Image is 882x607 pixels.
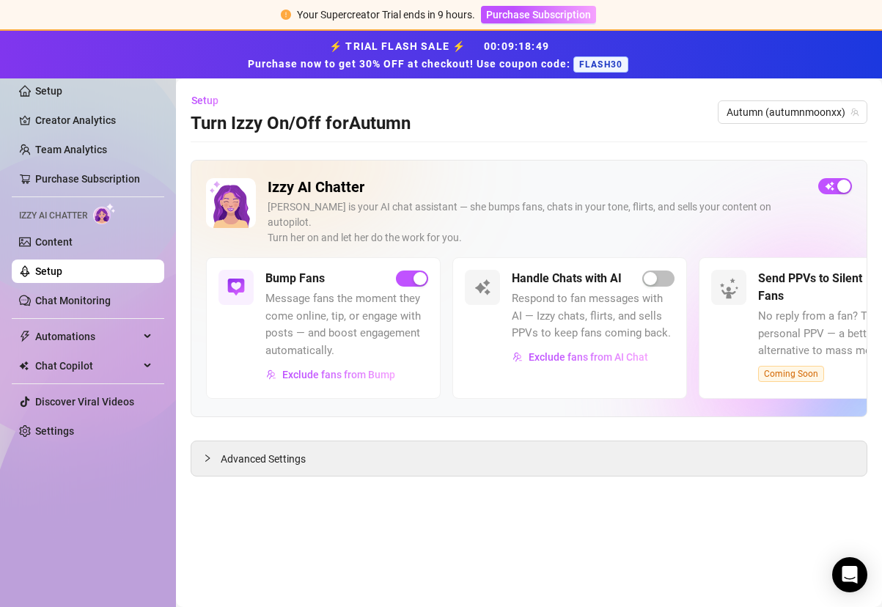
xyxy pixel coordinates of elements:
[486,9,591,21] span: Purchase Subscription
[191,95,218,106] span: Setup
[35,85,62,97] a: Setup
[481,6,596,23] button: Purchase Subscription
[35,354,139,378] span: Chat Copilot
[93,203,116,224] img: AI Chatter
[758,366,824,382] span: Coming Soon
[281,10,291,20] span: exclamation-circle
[35,425,74,437] a: Settings
[484,40,549,52] span: 00 : 09 : 18 : 49
[248,58,573,70] strong: Purchase now to get 30% OFF at checkout! Use coupon code:
[248,40,634,70] strong: ⚡ TRIAL FLASH SALE ⚡
[191,89,230,112] button: Setup
[35,396,134,408] a: Discover Viral Videos
[35,144,107,155] a: Team Analytics
[19,361,29,371] img: Chat Copilot
[221,451,306,467] span: Advanced Settings
[512,290,675,342] span: Respond to fan messages with AI — Izzy chats, flirts, and sells PPVs to keep fans coming back.
[727,101,859,123] span: Autumn (autumnmoonxx)
[719,278,743,301] img: silent-fans-ppv-o-N6Mmdf.svg
[512,345,649,369] button: Exclude fans from AI Chat
[832,557,867,592] div: Open Intercom Messenger
[265,270,325,287] h5: Bump Fans
[282,369,395,380] span: Exclude fans from Bump
[227,279,245,296] img: svg%3e
[265,363,396,386] button: Exclude fans from Bump
[474,279,491,296] img: svg%3e
[35,173,140,185] a: Purchase Subscription
[297,9,475,21] span: Your Supercreator Trial ends in 9 hours.
[512,352,523,362] img: svg%3e
[481,9,596,21] a: Purchase Subscription
[19,331,31,342] span: thunderbolt
[35,325,139,348] span: Automations
[206,178,256,228] img: Izzy AI Chatter
[573,56,628,73] span: FLASH30
[203,450,221,466] div: collapsed
[265,290,428,359] span: Message fans the moment they come online, tip, or engage with posts — and boost engagement automa...
[35,295,111,306] a: Chat Monitoring
[529,351,648,363] span: Exclude fans from AI Chat
[850,108,859,117] span: team
[19,209,87,223] span: Izzy AI Chatter
[268,178,806,196] h2: Izzy AI Chatter
[35,265,62,277] a: Setup
[268,199,806,246] div: [PERSON_NAME] is your AI chat assistant — she bumps fans, chats in your tone, flirts, and sells y...
[35,108,152,132] a: Creator Analytics
[512,270,622,287] h5: Handle Chats with AI
[35,236,73,248] a: Content
[191,112,411,136] h3: Turn Izzy On/Off for Autumn
[203,454,212,463] span: collapsed
[266,369,276,380] img: svg%3e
